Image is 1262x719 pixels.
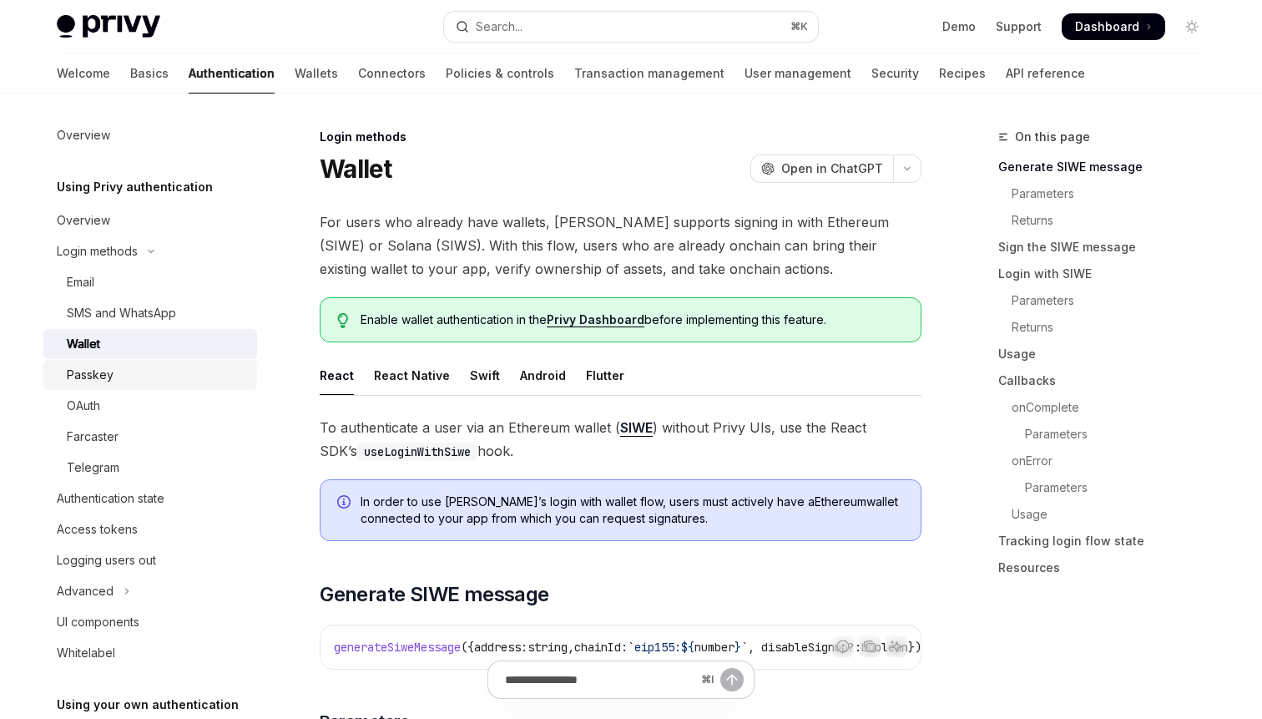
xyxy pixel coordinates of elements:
span: } [734,640,741,655]
a: Policies & controls [446,53,554,94]
div: UI components [57,612,139,632]
span: `eip155: [628,640,681,655]
a: Generate SIWE message [998,154,1219,180]
div: Email [67,272,94,292]
a: Basics [130,53,169,94]
span: For users who already have wallets, [PERSON_NAME] supports signing in with Ethereum (SIWE) or Sol... [320,210,921,281]
span: ⌘ K [790,20,808,33]
a: Logging users out [43,545,257,575]
a: Login with SIWE [998,261,1219,287]
div: Wallet [67,334,100,354]
a: Passkey [43,360,257,390]
a: Tracking login flow state [998,528,1219,554]
span: Dashboard [1075,18,1139,35]
a: User management [745,53,851,94]
span: Generate SIWE message [320,581,548,608]
button: Open search [444,12,818,42]
button: Toggle dark mode [1179,13,1205,40]
button: Ask AI [886,635,907,657]
code: useLoginWithSiwe [357,443,477,461]
div: OAuth [67,396,100,416]
span: number [694,640,734,655]
a: Callbacks [998,367,1219,394]
button: Toggle Advanced section [43,576,257,606]
span: address: [474,640,528,655]
div: React [320,356,354,395]
a: Transaction management [574,53,724,94]
a: OAuth [43,391,257,421]
span: On this page [1015,127,1090,147]
div: Farcaster [67,427,119,447]
a: onComplete [998,394,1219,421]
button: Report incorrect code [832,635,854,657]
div: Login methods [320,129,921,145]
button: Toggle Login methods section [43,236,257,266]
span: To authenticate a user via an Ethereum wallet ( ) without Privy UIs, use the React SDK’s hook. [320,416,921,463]
a: Returns [998,207,1219,234]
span: ` [741,640,748,655]
a: Connectors [358,53,426,94]
span: ${ [681,640,694,655]
a: Support [996,18,1042,35]
span: ({ [461,640,474,655]
div: Overview [57,210,110,230]
a: Parameters [998,474,1219,501]
div: React Native [374,356,450,395]
div: Advanced [57,581,114,601]
div: Logging users out [57,550,156,570]
a: API reference [1006,53,1085,94]
button: Copy the contents from the code block [859,635,881,657]
a: Authentication state [43,484,257,514]
a: Welcome [57,53,110,94]
a: Email [43,267,257,297]
h5: Using your own authentication [57,695,239,715]
h5: Using Privy authentication [57,177,213,197]
div: Telegram [67,458,119,478]
div: Whitelabel [57,643,115,663]
a: Resources [998,554,1219,581]
a: Wallets [295,53,338,94]
a: UI components [43,607,257,637]
input: Ask a question... [505,661,694,698]
span: }) [908,640,921,655]
a: Sign the SIWE message [998,234,1219,261]
a: Returns [998,314,1219,341]
div: Authentication state [57,489,164,509]
h1: Wallet [320,154,392,184]
div: Search... [476,17,522,37]
a: Overview [43,120,257,150]
a: Authentication [189,53,275,94]
span: Open in ChatGPT [781,160,883,177]
a: SIWE [620,419,653,437]
div: Overview [57,125,110,145]
span: generateSiweMessage [334,640,461,655]
a: onError [998,448,1219,474]
a: Farcaster [43,422,257,452]
a: Wallet [43,329,257,359]
div: Swift [470,356,500,395]
a: Overview [43,205,257,235]
div: Access tokens [57,519,138,539]
a: Parameters [998,180,1219,207]
a: Usage [998,501,1219,528]
span: string [528,640,568,655]
a: Whitelabel [43,638,257,668]
span: , [568,640,574,655]
a: Parameters [998,287,1219,314]
button: Send message [720,668,744,691]
svg: Info [337,495,354,512]
a: Privy Dashboard [547,312,644,327]
img: light logo [57,15,160,38]
button: Open in ChatGPT [750,154,893,183]
a: Telegram [43,453,257,483]
span: chainId: [574,640,628,655]
div: Passkey [67,365,114,385]
a: Parameters [998,421,1219,448]
span: , disableSignup? [748,640,855,655]
a: SMS and WhatsApp [43,298,257,328]
svg: Tip [337,313,349,328]
span: Enable wallet authentication in the before implementing this feature. [361,311,904,328]
a: Usage [998,341,1219,367]
a: Access tokens [43,514,257,544]
a: Dashboard [1062,13,1165,40]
